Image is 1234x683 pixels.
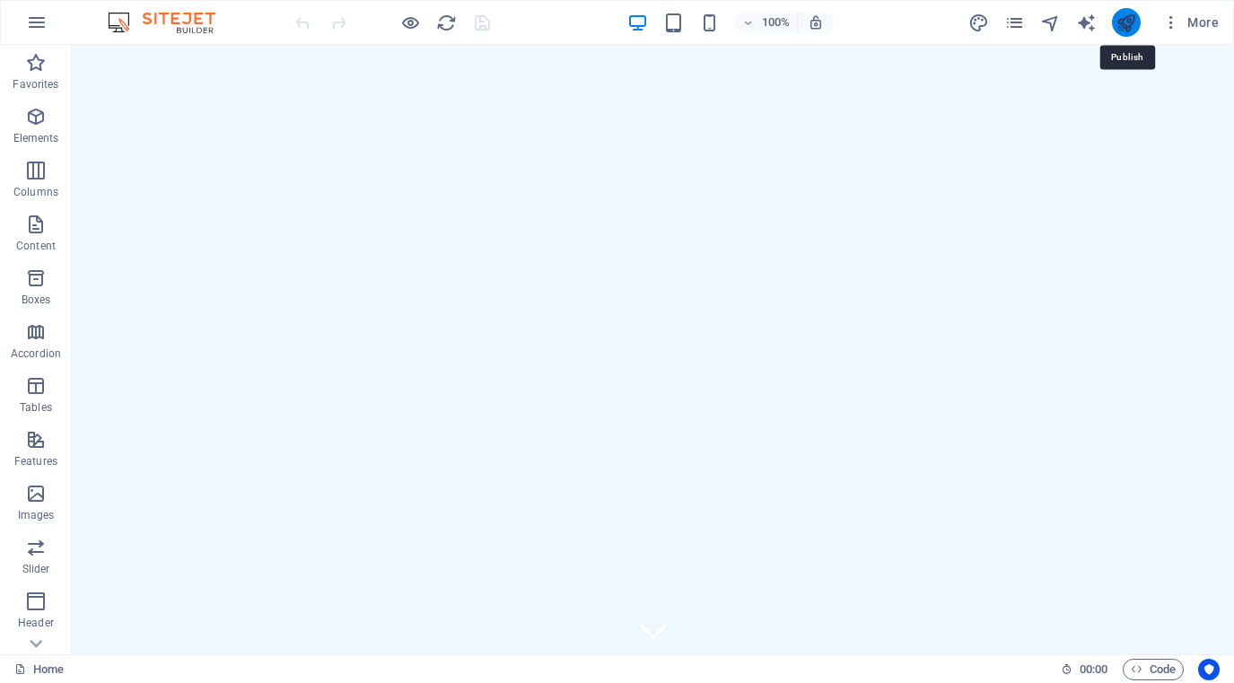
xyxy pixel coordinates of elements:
[435,12,457,33] button: reload
[1198,659,1220,680] button: Usercentrics
[1004,12,1026,33] button: pages
[968,13,989,33] i: Design (Ctrl+Alt+Y)
[1004,13,1025,33] i: Pages (Ctrl+Alt+S)
[1131,659,1176,680] span: Code
[1040,12,1062,33] button: navigator
[1061,659,1108,680] h6: Session time
[22,562,50,576] p: Slider
[761,12,790,33] h6: 100%
[103,12,238,33] img: Editor Logo
[1040,13,1061,33] i: Navigator
[1162,13,1219,31] span: More
[1092,662,1095,676] span: :
[18,616,54,630] p: Header
[13,131,59,145] p: Elements
[20,400,52,415] p: Tables
[1123,659,1184,680] button: Code
[436,13,457,33] i: Reload page
[11,346,61,361] p: Accordion
[14,454,57,468] p: Features
[734,12,798,33] button: 100%
[968,12,990,33] button: design
[1080,659,1107,680] span: 00 00
[16,239,56,253] p: Content
[13,185,58,199] p: Columns
[22,293,51,307] p: Boxes
[14,659,64,680] a: Click to cancel selection. Double-click to open Pages
[18,508,55,522] p: Images
[13,77,58,92] p: Favorites
[1076,12,1098,33] button: text_generator
[808,14,824,31] i: On resize automatically adjust zoom level to fit chosen device.
[1112,8,1141,37] button: publish
[1155,8,1226,37] button: More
